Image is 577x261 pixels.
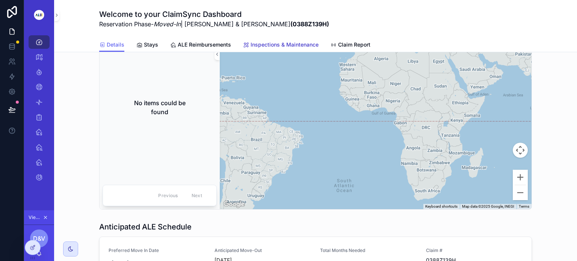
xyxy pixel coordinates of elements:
button: Map camera controls [513,143,528,158]
a: Stays [136,38,158,53]
button: Keyboard shortcuts [425,204,458,209]
strong: (0388Z139H) [290,20,329,28]
span: Inspections & Maintenance [251,41,319,48]
h2: No items could be found [127,98,193,116]
span: Viewing as [PERSON_NAME] & [PERSON_NAME] [29,214,41,220]
span: Stays [144,41,158,48]
a: Inspections & Maintenance [243,38,319,53]
span: Anticipated Move-Out [214,247,311,253]
img: Google [222,199,246,209]
a: Details [99,38,124,52]
span: ALE Reimbursements [178,41,231,48]
button: Zoom in [513,170,528,185]
span: Claim # [426,247,523,253]
button: Zoom out [513,185,528,200]
span: Map data ©2025 Google, INEGI [462,204,514,208]
a: Open this area in Google Maps (opens a new window) [222,199,246,209]
span: Details [107,41,124,48]
span: Total Months Needed [320,247,417,253]
a: Terms (opens in new tab) [519,204,529,208]
h1: Anticipated ALE Schedule [99,222,192,232]
a: Claim Report [331,38,370,53]
span: Preferred Move In Date [109,247,205,253]
h1: Welcome to your ClaimSync Dashboard [99,9,329,20]
span: Reservation Phase- | [PERSON_NAME] & [PERSON_NAME] [99,20,329,29]
em: Moved-In [154,20,181,28]
a: ALE Reimbursements [170,38,231,53]
img: App logo [29,10,50,21]
span: D&V [33,234,45,243]
div: scrollable content [24,30,54,194]
span: Claim Report [338,41,370,48]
